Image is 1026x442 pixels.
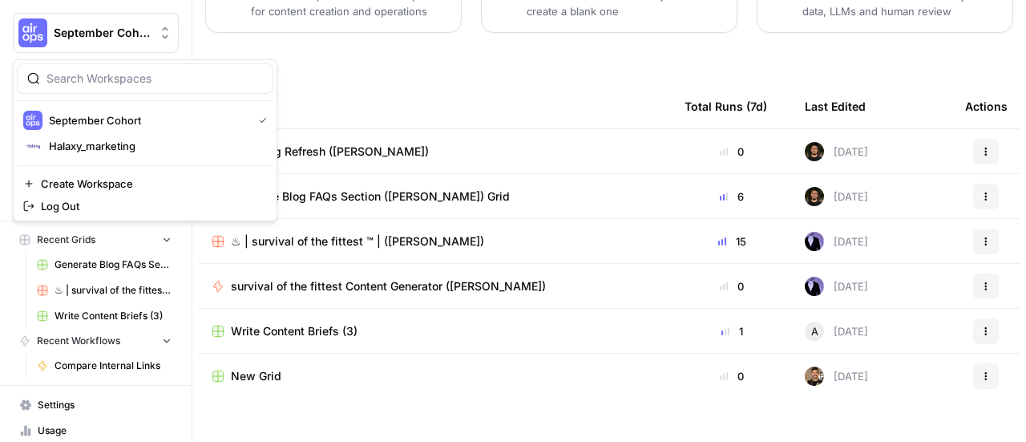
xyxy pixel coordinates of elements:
div: 15 [685,233,779,249]
span: ♨︎ | survival of the fittest ™ | ([PERSON_NAME]) [55,283,172,298]
a: ♨︎ | survival of the fittest ™ | ([PERSON_NAME]) [212,233,659,249]
button: Recent Grids [13,228,179,252]
span: Write Content Briefs (3) [231,323,357,339]
div: [DATE] [805,232,868,251]
div: 0 [685,144,779,160]
span: AEO Blog Refresh ([PERSON_NAME]) [231,144,429,160]
a: Write Content Briefs (3) [212,323,659,339]
div: [DATE] [805,187,868,206]
a: AEO Blog Refresh ([PERSON_NAME]) [212,144,659,160]
a: Settings [13,392,179,418]
div: Workspace: September Cohort [13,59,277,221]
button: Recent Workflows [13,329,179,353]
div: [DATE] [805,277,868,296]
input: Search Workspaces [46,71,263,87]
span: Settings [38,398,172,412]
div: Actions [965,84,1008,128]
img: September Cohort Logo [23,111,42,130]
span: Halaxy_marketing [49,138,261,154]
div: [DATE] [805,367,868,386]
a: Write Content Briefs (3) [30,303,179,329]
div: Total Runs (7d) [685,84,767,128]
div: 0 [685,278,779,294]
img: 36rz0nf6lyfqsoxlb67712aiq2cf [805,367,824,386]
span: Write Content Briefs (3) [55,309,172,323]
a: Create Workspace [17,172,273,195]
span: survival of the fittest Content Generator ([PERSON_NAME]) [231,278,546,294]
img: yb40j7jvyap6bv8k3d2kukw6raee [805,187,824,206]
span: Log Out [41,198,261,214]
div: 1 [685,323,779,339]
a: ♨︎ | survival of the fittest ™ | ([PERSON_NAME]) [30,278,179,303]
div: Last Edited [805,84,866,128]
div: 6 [685,189,779,205]
div: [DATE] [805,142,868,161]
span: A [811,323,818,339]
img: September Cohort Logo [18,18,47,47]
a: Log Out [17,195,273,217]
span: September Cohort [49,112,246,128]
img: Halaxy_marketing Logo [23,136,42,156]
a: Generate Blog FAQs Section ([PERSON_NAME]) Grid [30,252,179,278]
span: Usage [38,424,172,438]
span: Generate Blog FAQs Section ([PERSON_NAME]) Grid [55,257,172,272]
div: 0 [685,368,779,384]
span: September Cohort [54,25,151,41]
span: ♨︎ | survival of the fittest ™ | ([PERSON_NAME]) [231,233,484,249]
a: Compare Internal Links [30,353,179,379]
img: gx5re2im8333ev5sz1r7isrbl6e6 [805,277,824,296]
span: Compare Internal Links [55,359,172,373]
a: Generate Blog FAQs Section ([PERSON_NAME]) Grid [212,189,659,205]
a: survival of the fittest Content Generator ([PERSON_NAME]) [212,278,659,294]
img: yb40j7jvyap6bv8k3d2kukw6raee [805,142,824,161]
span: Generate Blog FAQs Section ([PERSON_NAME]) Grid [231,189,510,205]
div: Recent [212,84,659,128]
span: Create Workspace [41,176,261,192]
span: New Grid [231,368,281,384]
button: Workspace: September Cohort [13,13,179,53]
span: Recent Workflows [37,334,120,348]
div: [DATE] [805,322,868,341]
a: New Grid [212,368,659,384]
img: gx5re2im8333ev5sz1r7isrbl6e6 [805,232,824,251]
span: Recent Grids [37,233,95,247]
